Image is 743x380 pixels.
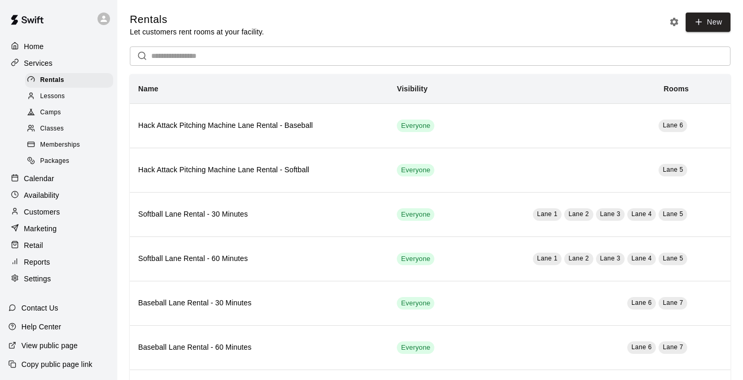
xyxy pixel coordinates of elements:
span: Lane 5 [663,166,683,173]
span: Lane 1 [537,255,557,262]
span: Lessons [40,91,65,102]
span: Everyone [397,254,434,264]
div: This service is visible to all of your customers [397,164,434,176]
p: Settings [24,274,51,284]
div: Packages [25,154,113,169]
div: Memberships [25,138,113,152]
span: Lane 6 [631,299,652,306]
p: Services [24,58,53,68]
p: Calendar [24,173,54,184]
span: Lane 7 [663,299,683,306]
h6: Softball Lane Rental - 30 Minutes [138,209,380,220]
span: Memberships [40,140,80,150]
span: Lane 5 [663,255,683,262]
p: Retail [24,240,43,251]
p: Marketing [24,223,57,234]
span: Lane 1 [537,210,557,218]
span: Everyone [397,121,434,131]
span: Lane 4 [631,210,652,218]
span: Everyone [397,299,434,308]
span: Classes [40,124,64,134]
a: Retail [8,238,109,253]
div: This service is visible to all of your customers [397,341,434,354]
span: Lane 6 [663,122,683,129]
p: Let customers rent rooms at your facility. [130,27,264,37]
a: Classes [25,121,117,137]
p: Contact Us [21,303,58,313]
span: Everyone [397,210,434,220]
a: Lessons [25,88,117,104]
b: Rooms [664,85,689,93]
span: Lane 7 [663,343,683,351]
span: Lane 2 [568,210,589,218]
span: Lane 3 [600,210,620,218]
span: Rentals [40,75,64,86]
a: Settings [8,271,109,287]
span: Everyone [397,165,434,175]
span: Lane 3 [600,255,620,262]
div: This service is visible to all of your customers [397,297,434,310]
div: Rentals [25,73,113,88]
a: Packages [25,153,117,170]
div: Classes [25,122,113,136]
b: Visibility [397,85,428,93]
div: This service is visible to all of your customers [397,253,434,265]
div: This service is visible to all of your customers [397,208,434,221]
p: Home [24,41,44,52]
a: Home [8,39,109,54]
a: Services [8,55,109,71]
span: Lane 6 [631,343,652,351]
div: This service is visible to all of your customers [397,120,434,132]
a: Camps [25,105,117,121]
p: Reports [24,257,50,267]
p: Availability [24,190,59,200]
h6: Hack Attack Pitching Machine Lane Rental - Baseball [138,120,380,132]
p: View public page [21,340,78,351]
a: Reports [8,254,109,270]
h6: Hack Attack Pitching Machine Lane Rental - Softball [138,164,380,176]
a: Marketing [8,221,109,236]
a: New [686,13,730,32]
div: Camps [25,105,113,120]
a: Customers [8,204,109,220]
p: Customers [24,207,60,217]
span: Lane 5 [663,210,683,218]
h6: Baseball Lane Rental - 30 Minutes [138,298,380,309]
p: Copy public page link [21,359,92,370]
span: Everyone [397,343,434,353]
h6: Baseball Lane Rental - 60 Minutes [138,342,380,353]
a: Calendar [8,171,109,186]
a: Availability [8,187,109,203]
button: Rental settings [666,14,682,30]
h5: Rentals [130,13,264,27]
p: Help Center [21,322,61,332]
a: Rentals [25,72,117,88]
b: Name [138,85,159,93]
div: Lessons [25,89,113,104]
h6: Softball Lane Rental - 60 Minutes [138,253,380,265]
span: Camps [40,108,61,118]
span: Lane 4 [631,255,652,262]
span: Packages [40,156,69,167]
span: Lane 2 [568,255,589,262]
a: Memberships [25,137,117,153]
